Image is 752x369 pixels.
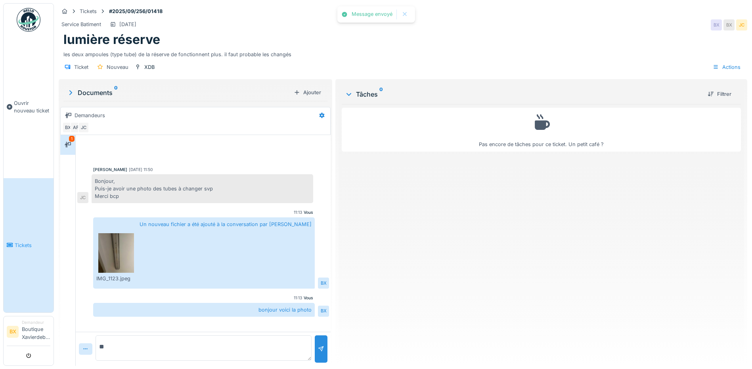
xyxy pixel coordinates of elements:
a: Ouvrir nouveau ticket [4,36,54,178]
div: JC [78,122,89,133]
div: Documents [67,88,291,97]
div: [PERSON_NAME] [93,167,127,173]
a: Tickets [4,178,54,312]
div: Ticket [74,63,88,71]
div: Ajouter [291,87,324,98]
div: AF [70,122,81,133]
div: Service Batiment [61,21,101,28]
div: 11:13 [294,295,302,301]
li: Boutique Xavierdebue [22,320,50,344]
div: Message envoyé [352,11,392,18]
img: Badge_color-CXgf-gQk.svg [17,8,40,32]
span: Tickets [15,242,50,249]
div: BX [711,19,722,30]
div: [DATE] [119,21,136,28]
li: BX [7,326,19,338]
div: 1 [69,136,75,142]
div: 11:13 [294,209,302,215]
div: Bonjour, Puis-je avoir une photo des tubes à changer svp Merci bcp [92,174,313,204]
div: BX [723,19,735,30]
img: zokwby9jwi4vj1rbvl625t1fleyo [98,233,134,273]
span: Ouvrir nouveau ticket [14,99,50,114]
div: Tâches [345,89,701,99]
div: IMG_1123.jpeg [96,275,136,282]
div: BX [62,122,73,133]
strong: #2025/09/256/01418 [106,8,166,15]
div: Vous [304,209,313,215]
div: Vous [304,295,313,301]
sup: 0 [379,89,383,99]
div: BX [318,306,329,317]
div: JC [77,192,88,203]
a: BX DemandeurBoutique Xavierdebue [7,320,50,346]
h1: lumière réserve [63,32,160,47]
div: BX [318,278,329,289]
div: Actions [709,61,744,73]
div: Un nouveau fichier a été ajouté à la conversation par [PERSON_NAME] [93,217,315,289]
div: les deux ampoules (type tube) de la réserve de fonctionnent plus. il faut probable les changés [63,48,742,58]
div: XDB [144,63,155,71]
sup: 0 [114,88,118,97]
div: Demandeur [22,320,50,325]
div: Nouveau [107,63,128,71]
div: bonjour voici la photo [93,303,315,317]
div: [DATE] 11:50 [129,167,153,173]
div: Demandeurs [75,112,105,119]
div: JC [736,19,747,30]
div: Pas encore de tâches pour ce ticket. Un petit café ? [347,111,736,148]
div: Tickets [80,8,97,15]
div: Filtrer [704,89,735,99]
